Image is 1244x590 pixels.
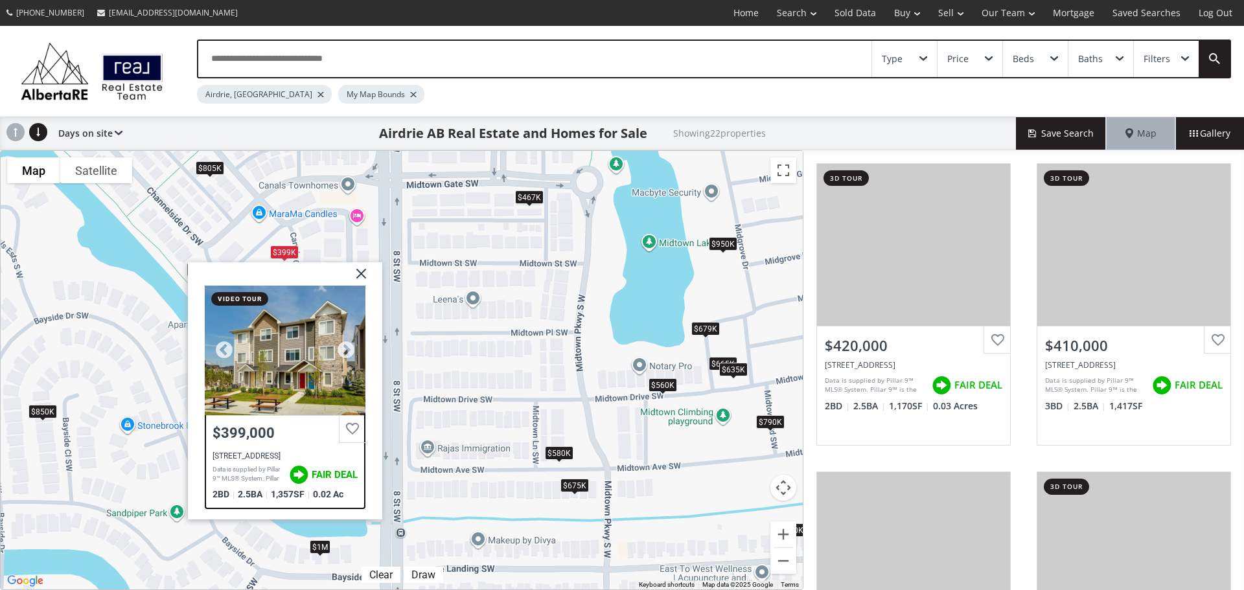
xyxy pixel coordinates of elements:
[340,262,373,294] img: x.svg
[1013,54,1034,63] div: Beds
[882,54,903,63] div: Type
[673,128,766,138] h2: Showing 22 properties
[4,573,47,589] img: Google
[404,569,443,581] div: Click to draw.
[379,124,647,142] h1: Airdrie AB Real Estate and Homes for Sale
[91,1,244,25] a: [EMAIL_ADDRESS][DOMAIN_NAME]
[196,161,224,175] div: $805K
[691,322,720,335] div: $679K
[7,157,60,183] button: Show street map
[1175,117,1244,150] div: Gallery
[1078,54,1103,63] div: Baths
[1107,117,1175,150] div: Map
[213,424,358,440] div: $399,000
[1190,127,1230,140] span: Gallery
[4,573,47,589] a: Open this area in Google Maps (opens a new window)
[1175,378,1223,392] span: FAIR DEAL
[1109,400,1142,413] span: 1,417 SF
[853,400,886,413] span: 2.5 BA
[1045,400,1070,413] span: 3 BD
[1045,376,1146,395] div: Data is supplied by Pillar 9™ MLS® System. Pillar 9™ is the owner of the copyright in its MLS® Sy...
[515,190,544,203] div: $467K
[803,150,1024,459] a: 3d tour$420,000[STREET_ADDRESS]Data is supplied by Pillar 9™ MLS® System. Pillar 9™ is the owner ...
[362,569,400,581] div: Click to clear.
[709,357,737,370] div: $665K
[109,7,238,18] span: [EMAIL_ADDRESS][DOMAIN_NAME]
[197,85,332,104] div: Airdrie, [GEOGRAPHIC_DATA]
[702,581,773,588] span: Map data ©2025 Google
[310,539,330,553] div: $1M
[545,446,573,460] div: $580K
[213,488,235,499] span: 2 BD
[770,157,796,183] button: Toggle fullscreen view
[770,475,796,501] button: Map camera controls
[1149,372,1175,398] img: rating icon
[825,359,1002,370] div: 561 Canals Crossing SW, Airdrie, AB T4B 4L3
[719,363,748,376] div: $635K
[312,468,358,480] span: FAIR DEAL
[770,521,796,547] button: Zoom in
[408,569,439,581] div: Draw
[1045,335,1223,356] div: $410,000
[213,451,358,460] div: 536 Canals Crossing SW, Airdrie, AB T4B4L3
[205,285,365,414] div: 536 Canals Crossing SW, Airdrie, AB T4B4L3
[238,488,268,499] span: 2.5 BA
[187,263,215,277] div: $440K
[954,378,1002,392] span: FAIR DEAL
[52,117,122,150] div: Days on site
[16,7,84,18] span: [PHONE_NUMBER]
[213,464,282,484] div: Data is supplied by Pillar 9™ MLS® System. Pillar 9™ is the owner of the copyright in its MLS® Sy...
[366,569,396,581] div: Clear
[1144,54,1170,63] div: Filters
[756,415,785,429] div: $790K
[1125,127,1157,140] span: Map
[1045,359,1223,370] div: 372 Canals Crossing SW, Airdrie, AB t4b 4l3
[271,488,310,499] span: 1,357 SF
[709,236,737,250] div: $950K
[14,39,170,104] img: Logo
[60,157,132,183] button: Show satellite imagery
[286,461,312,487] img: rating icon
[825,400,850,413] span: 2 BD
[928,372,954,398] img: rating icon
[770,548,796,574] button: Zoom out
[29,405,57,418] div: $850K
[825,376,925,395] div: Data is supplied by Pillar 9™ MLS® System. Pillar 9™ is the owner of the copyright in its MLS® Sy...
[204,284,366,509] a: video tour$399,000[STREET_ADDRESS]Data is supplied by Pillar 9™ MLS® System. Pillar 9™ is the own...
[1024,150,1244,459] a: 3d tour$410,000[STREET_ADDRESS]Data is supplied by Pillar 9™ MLS® System. Pillar 9™ is the owner ...
[947,54,969,63] div: Price
[270,245,299,258] div: $399K
[560,478,589,492] div: $675K
[889,400,930,413] span: 1,170 SF
[313,488,343,499] span: 0.02 Ac
[1074,400,1106,413] span: 2.5 BA
[825,335,1002,356] div: $420,000
[649,378,677,391] div: $560K
[211,291,268,305] div: video tour
[933,400,978,413] span: 0.03 Acres
[781,581,799,588] a: Terms
[1016,117,1107,150] button: Save Search
[639,580,695,589] button: Keyboard shortcuts
[338,85,424,104] div: My Map Bounds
